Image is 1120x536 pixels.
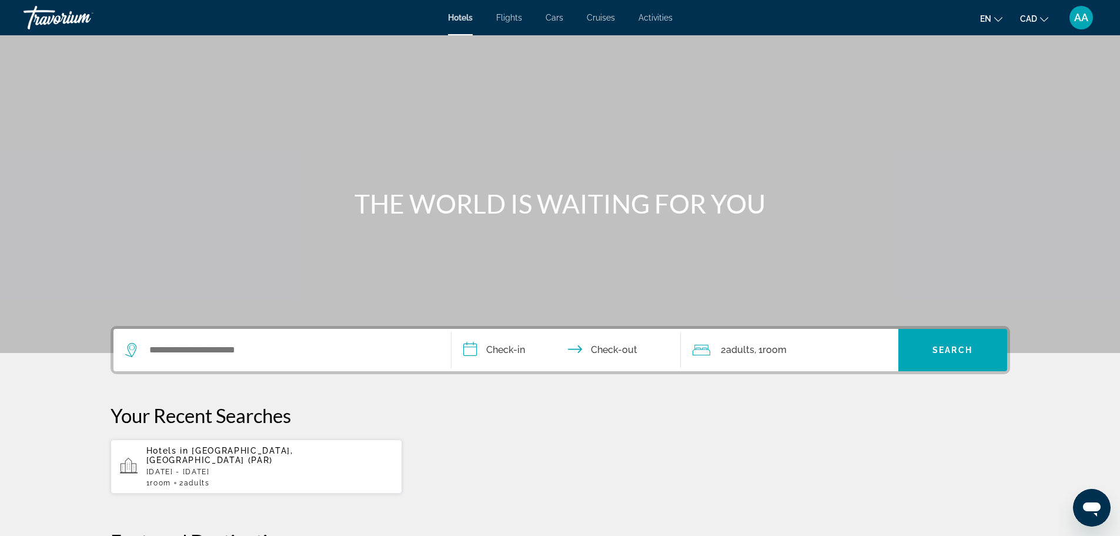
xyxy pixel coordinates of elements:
button: User Menu [1066,5,1096,30]
span: Search [932,345,972,355]
a: Cars [546,13,563,22]
a: Flights [496,13,522,22]
span: CAD [1020,14,1037,24]
span: 2 [721,342,754,358]
a: Cruises [587,13,615,22]
div: Search widget [113,329,1007,371]
span: Room [763,344,787,355]
a: Activities [638,13,673,22]
span: Room [150,479,171,487]
span: [GEOGRAPHIC_DATA], [GEOGRAPHIC_DATA] (PAR) [146,446,293,465]
a: Hotels [448,13,473,22]
button: Check in and out dates [452,329,681,371]
button: Change language [980,10,1002,27]
button: Travelers: 2 adults, 0 children [681,329,898,371]
button: Change currency [1020,10,1048,27]
span: Adults [726,344,754,355]
span: en [980,14,991,24]
span: , 1 [754,342,787,358]
span: 2 [179,479,210,487]
h1: THE WORLD IS WAITING FOR YOU [340,188,781,219]
span: 1 [146,479,171,487]
span: Hotels in [146,446,189,455]
button: Search [898,329,1007,371]
span: Adults [184,479,210,487]
iframe: Bouton de lancement de la fenêtre de messagerie [1073,489,1111,527]
button: Hotels in [GEOGRAPHIC_DATA], [GEOGRAPHIC_DATA] (PAR)[DATE] - [DATE]1Room2Adults [111,439,403,494]
span: AA [1074,12,1088,24]
a: Travorium [24,2,141,33]
p: Your Recent Searches [111,404,1010,427]
p: [DATE] - [DATE] [146,468,393,476]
